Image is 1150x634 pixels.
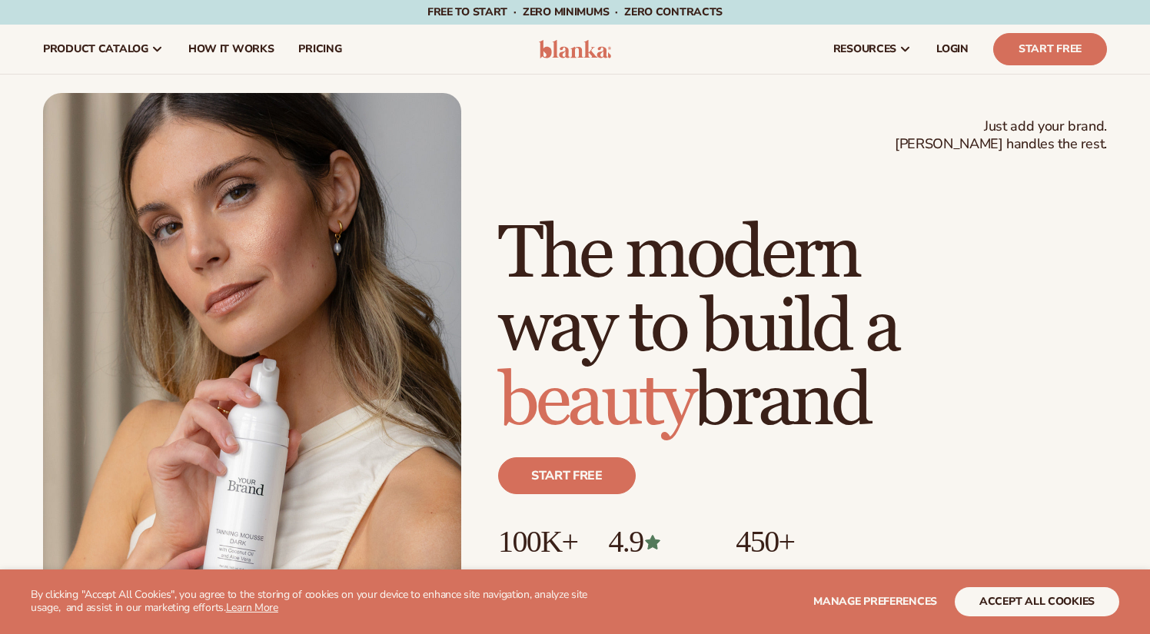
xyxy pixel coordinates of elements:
[936,43,969,55] span: LOGIN
[498,457,636,494] a: Start free
[895,118,1107,154] span: Just add your brand. [PERSON_NAME] handles the rest.
[188,43,274,55] span: How It Works
[176,25,287,74] a: How It Works
[993,33,1107,65] a: Start Free
[498,525,577,559] p: 100K+
[498,217,1107,439] h1: The modern way to build a brand
[43,43,148,55] span: product catalog
[539,40,612,58] img: logo
[955,587,1119,616] button: accept all cookies
[498,357,693,446] span: beauty
[736,525,852,559] p: 450+
[608,525,705,559] p: 4.9
[736,559,852,584] p: High-quality products
[608,559,705,584] p: Over 400 reviews
[813,587,937,616] button: Manage preferences
[298,43,341,55] span: pricing
[427,5,723,19] span: Free to start · ZERO minimums · ZERO contracts
[498,559,577,584] p: Brands built
[833,43,896,55] span: resources
[31,25,176,74] a: product catalog
[43,93,461,620] img: Female holding tanning mousse.
[31,589,619,615] p: By clicking "Accept All Cookies", you agree to the storing of cookies on your device to enhance s...
[286,25,354,74] a: pricing
[924,25,981,74] a: LOGIN
[226,600,278,615] a: Learn More
[813,594,937,609] span: Manage preferences
[821,25,924,74] a: resources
